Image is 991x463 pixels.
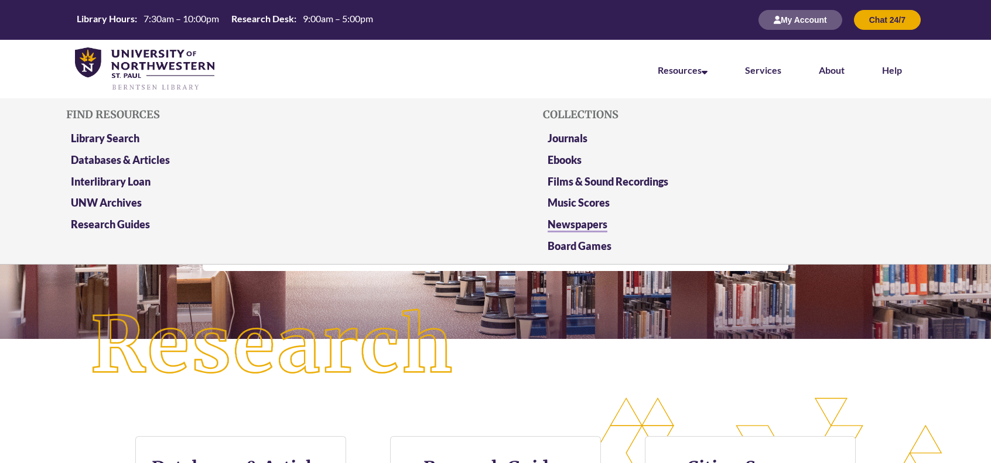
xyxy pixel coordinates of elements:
span: 9:00am – 5:00pm [303,13,373,24]
th: Library Hours: [72,12,139,25]
a: Services [745,64,781,76]
a: Interlibrary Loan [71,175,151,188]
img: UNWSP Library Logo [75,47,214,91]
a: Newspapers [548,218,607,232]
table: Hours Today [72,12,378,27]
a: Board Games [548,239,611,252]
a: Help [882,64,902,76]
a: Library Search [71,132,139,145]
a: Research Guides [71,218,150,231]
a: About [819,64,845,76]
a: Films & Sound Recordings [548,175,668,188]
h5: Find Resources [66,109,447,121]
a: Resources [658,64,708,76]
a: My Account [758,15,842,25]
span: 7:30am – 10:00pm [143,13,219,24]
h5: Collections [543,109,924,121]
a: UNW Archives [71,196,142,209]
a: Music Scores [548,196,610,209]
th: Research Desk: [227,12,298,25]
button: Chat 24/7 [854,10,921,30]
a: Databases & Articles [71,153,170,166]
a: Journals [548,132,587,145]
a: Hours Today [72,12,378,28]
img: Research [50,269,496,424]
a: Ebooks [548,153,582,166]
button: My Account [758,10,842,30]
a: Chat 24/7 [854,15,921,25]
